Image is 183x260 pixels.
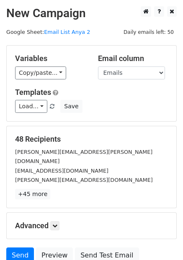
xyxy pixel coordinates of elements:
[15,135,168,144] h5: 48 Recipients
[6,29,90,35] small: Google Sheet:
[15,149,152,165] small: [PERSON_NAME][EMAIL_ADDRESS][PERSON_NAME][DOMAIN_NAME]
[6,6,177,20] h2: New Campaign
[141,220,183,260] iframe: Chat Widget
[60,100,82,113] button: Save
[121,29,177,35] a: Daily emails left: 50
[121,28,177,37] span: Daily emails left: 50
[15,189,50,199] a: +45 more
[15,66,66,79] a: Copy/paste...
[15,100,47,113] a: Load...
[15,54,85,63] h5: Variables
[44,29,90,35] a: Email List Anya 2
[98,54,168,63] h5: Email column
[15,221,168,230] h5: Advanced
[15,88,51,97] a: Templates
[15,168,108,174] small: [EMAIL_ADDRESS][DOMAIN_NAME]
[15,177,153,183] small: [PERSON_NAME][EMAIL_ADDRESS][DOMAIN_NAME]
